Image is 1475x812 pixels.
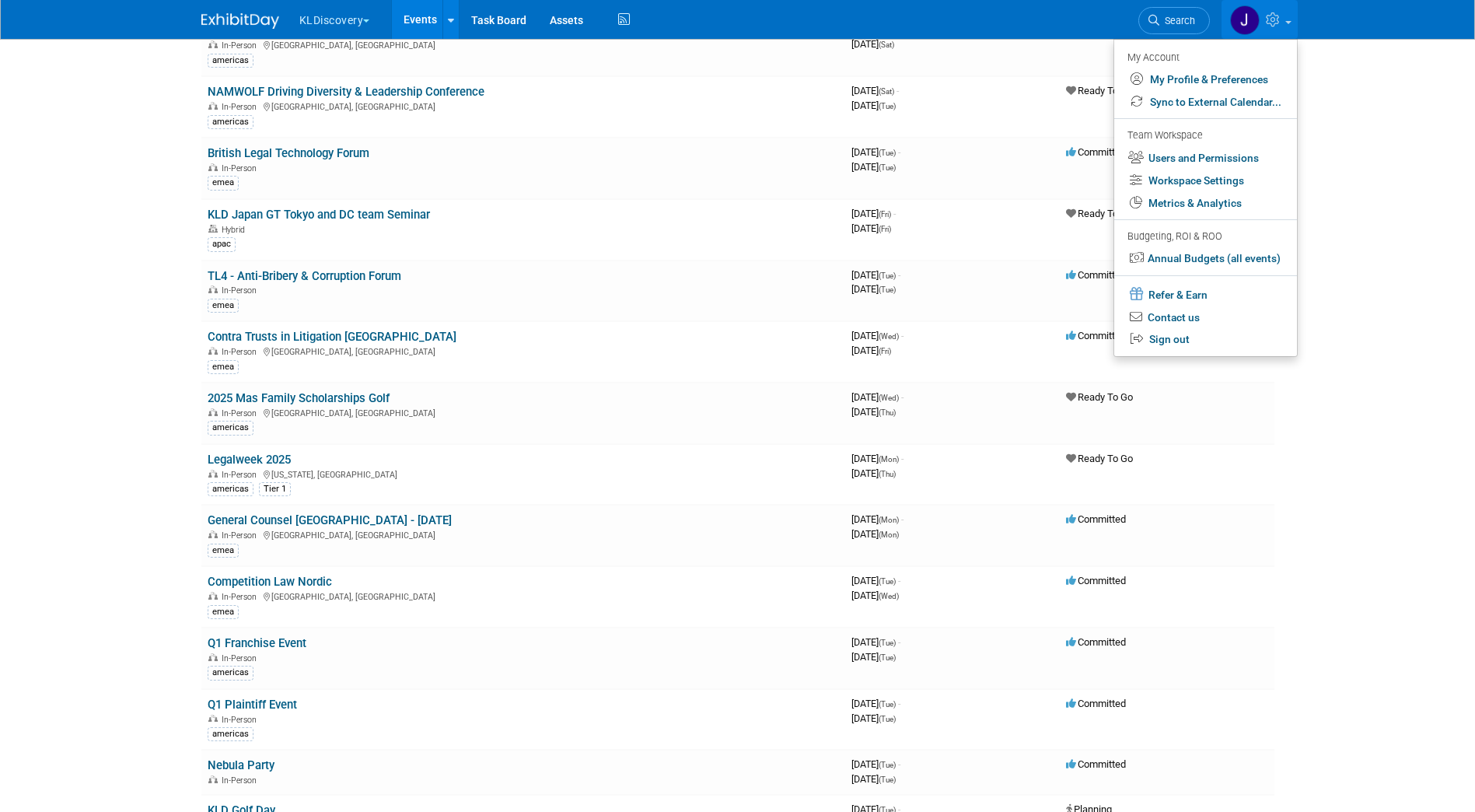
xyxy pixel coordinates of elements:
span: - [898,146,900,158]
span: (Mon) [879,455,899,464]
a: Legalweek 2025 [208,453,291,467]
img: In-Person Event [208,347,218,355]
span: [DATE] [851,453,904,464]
span: (Sat) [879,40,894,49]
span: [DATE] [851,528,899,540]
span: Committed [1066,330,1126,341]
span: [DATE] [851,38,894,50]
span: Committed [1066,575,1126,586]
div: Team Workspace [1127,128,1281,145]
span: Committed [1066,146,1126,158]
a: KLD Japan GT Tokyo and DC team Seminar [208,208,430,222]
span: (Tue) [879,715,896,723]
span: (Wed) [879,394,899,402]
span: [DATE] [851,712,896,724]
a: Annual Budgets (all events) [1114,247,1297,270]
a: My Profile & Preferences [1114,68,1297,91]
div: emea [208,299,239,313]
div: emea [208,544,239,558]
img: In-Person Event [208,102,218,110]
span: [DATE] [851,208,896,219]
span: (Wed) [879,332,899,341]
div: [GEOGRAPHIC_DATA], [GEOGRAPHIC_DATA] [208,38,839,51]
span: (Thu) [879,470,896,478]
a: Nebula Party [208,758,274,772]
a: TL4 - Anti-Bribery & Corruption Forum [208,269,401,283]
span: [DATE] [851,269,900,281]
span: In-Person [222,163,261,173]
span: (Tue) [879,700,896,709]
span: [DATE] [851,391,904,403]
div: emea [208,360,239,374]
img: In-Person Event [208,285,218,293]
span: [DATE] [851,345,891,356]
span: - [901,391,904,403]
span: (Wed) [879,592,899,600]
a: Contact us [1114,306,1297,329]
span: In-Person [222,775,261,786]
a: Workspace Settings [1114,170,1297,192]
span: In-Person [222,715,261,725]
span: [DATE] [851,283,896,295]
span: - [893,208,896,219]
div: [GEOGRAPHIC_DATA], [GEOGRAPHIC_DATA] [208,345,839,357]
span: [DATE] [851,651,896,663]
span: - [898,575,900,586]
span: (Tue) [879,653,896,662]
a: Metrics & Analytics [1114,192,1297,215]
span: (Tue) [879,761,896,769]
img: In-Person Event [208,163,218,171]
img: In-Person Event [208,592,218,600]
div: apac [208,237,236,251]
span: (Mon) [879,530,899,539]
span: Ready To Go [1066,208,1133,219]
img: In-Person Event [208,775,218,783]
span: - [897,85,899,96]
span: In-Person [222,530,261,541]
span: (Sat) [879,87,894,96]
span: (Tue) [879,102,896,110]
img: Hybrid Event [208,225,218,233]
span: [DATE] [851,161,896,173]
span: In-Person [222,102,261,112]
a: Search [1138,7,1210,34]
div: [GEOGRAPHIC_DATA], [GEOGRAPHIC_DATA] [208,406,839,418]
span: (Tue) [879,271,896,280]
a: Contra Trusts in Litigation [GEOGRAPHIC_DATA] [208,330,456,344]
img: In-Person Event [208,408,218,416]
div: [GEOGRAPHIC_DATA], [GEOGRAPHIC_DATA] [208,590,839,602]
span: (Tue) [879,285,896,294]
img: In-Person Event [208,470,218,478]
div: [GEOGRAPHIC_DATA], [GEOGRAPHIC_DATA] [208,100,839,112]
span: [DATE] [851,85,899,96]
div: [US_STATE], [GEOGRAPHIC_DATA] [208,467,839,480]
a: Q1 Plaintiff Event [208,698,297,712]
div: emea [208,605,239,619]
a: Sync to External Calendar... [1114,91,1297,114]
div: americas [208,727,253,741]
span: (Fri) [879,347,891,355]
a: British Legal Technology Forum [208,146,369,160]
a: Users and Permissions [1114,147,1297,170]
span: (Mon) [879,516,899,524]
span: Search [1159,15,1195,26]
div: americas [208,482,253,496]
img: In-Person Event [208,40,218,48]
div: My Account [1127,47,1281,66]
span: Committed [1066,269,1126,281]
span: - [901,330,904,341]
div: Budgeting, ROI & ROO [1127,229,1281,245]
span: Ready To Go [1066,391,1133,403]
span: [DATE] [851,467,896,479]
span: Ready To Go [1066,85,1133,96]
span: In-Person [222,470,261,480]
a: Sign out [1114,328,1297,351]
a: Refer & Earn [1114,282,1297,306]
span: (Tue) [879,163,896,172]
span: - [898,269,900,281]
span: In-Person [222,653,261,663]
span: In-Person [222,285,261,296]
span: [DATE] [851,575,900,586]
div: Tier 1 [259,482,291,496]
div: [GEOGRAPHIC_DATA], [GEOGRAPHIC_DATA] [208,528,839,541]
